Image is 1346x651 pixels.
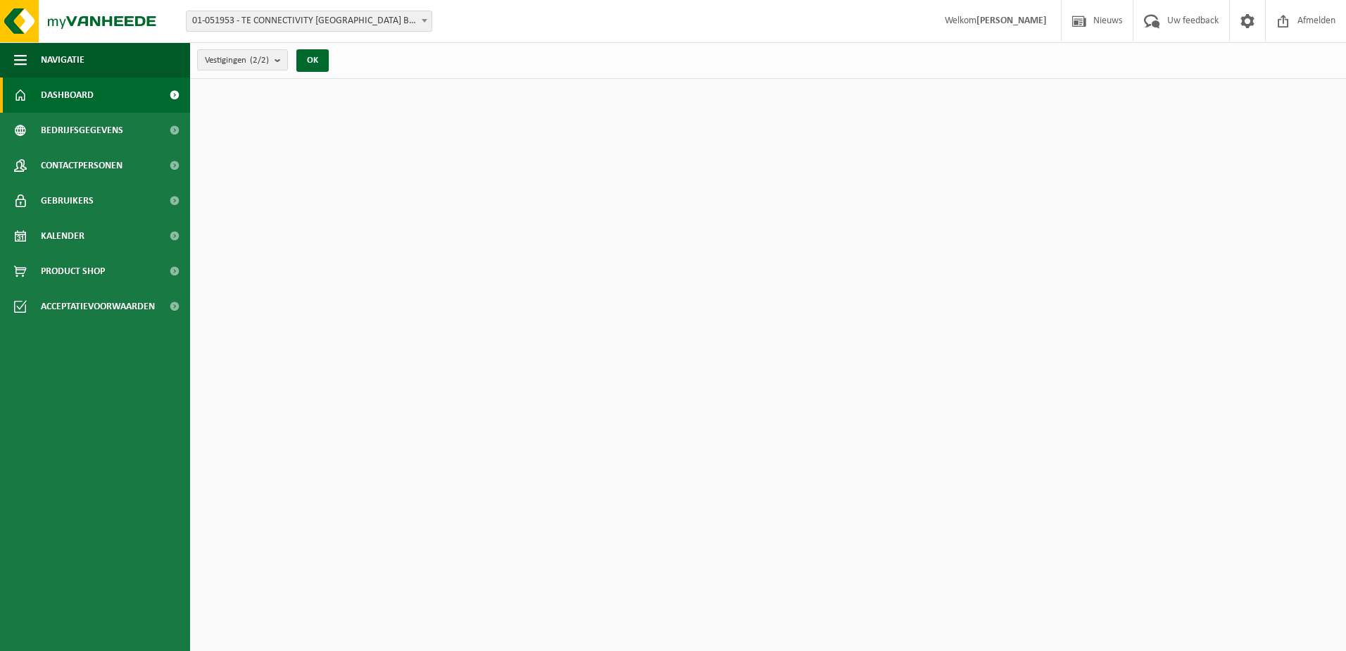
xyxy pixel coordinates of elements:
span: Dashboard [41,77,94,113]
count: (2/2) [250,56,269,65]
button: OK [296,49,329,72]
span: Contactpersonen [41,148,122,183]
strong: [PERSON_NAME] [976,15,1047,26]
span: Gebruikers [41,183,94,218]
span: Navigatie [41,42,84,77]
span: Acceptatievoorwaarden [41,289,155,324]
span: 01-051953 - TE CONNECTIVITY BELGIUM BV - OOSTKAMP [186,11,432,32]
span: Product Shop [41,254,105,289]
span: Vestigingen [205,50,269,71]
span: 01-051953 - TE CONNECTIVITY BELGIUM BV - OOSTKAMP [187,11,432,31]
span: Bedrijfsgegevens [41,113,123,148]
span: Kalender [41,218,84,254]
button: Vestigingen(2/2) [197,49,288,70]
